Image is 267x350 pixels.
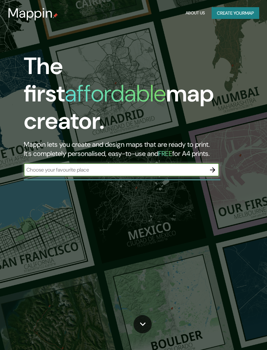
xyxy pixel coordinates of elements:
h2: Mappin lets you create and design maps that are ready to print. It's completely personalised, eas... [24,140,237,158]
h1: The first map creator. [24,53,237,140]
input: Choose your favourite place [24,166,206,174]
h5: FREE [158,149,172,158]
button: Create yourmap [212,7,259,19]
h3: Mappin [8,5,53,21]
h1: affordable [65,78,166,109]
img: mappin-pin [53,13,58,18]
button: About Us [184,7,206,19]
